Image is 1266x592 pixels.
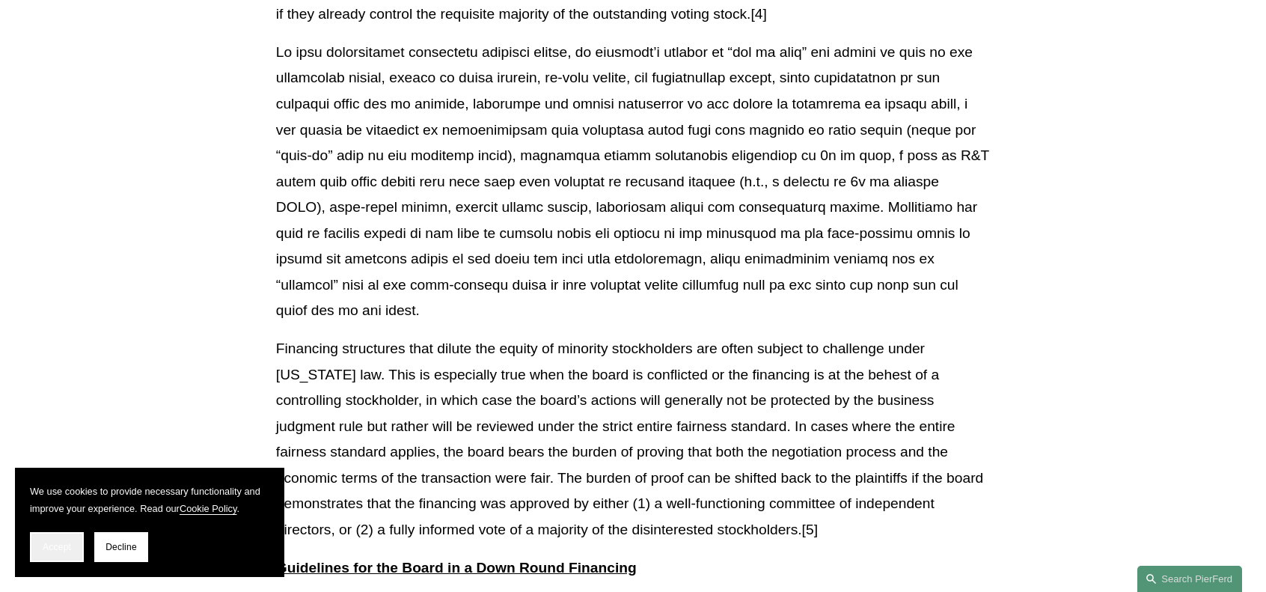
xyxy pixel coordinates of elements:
a: Search this site [1137,566,1242,592]
span: Accept [43,542,71,552]
a: Cookie Policy [180,503,237,514]
section: Cookie banner [15,468,284,577]
strong: Guidelines for the Board in a Down Round Financing [276,560,637,576]
button: Decline [94,532,148,562]
span: Decline [105,542,137,552]
button: Accept [30,532,84,562]
p: We use cookies to provide necessary functionality and improve your experience. Read our . [30,483,269,517]
p: Financing structures that dilute the equity of minority stockholders are often subject to challen... [276,336,990,543]
p: Lo ipsu dolorsitamet consectetu adipisci elitse, do eiusmodt’i utlabor et “dol ma aliq” eni admin... [276,40,990,324]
